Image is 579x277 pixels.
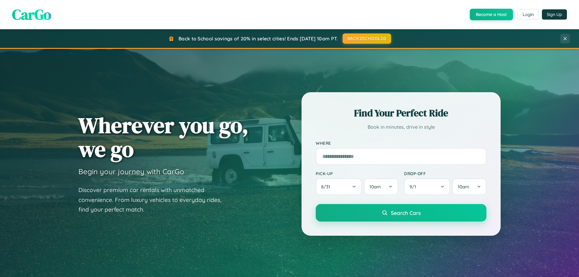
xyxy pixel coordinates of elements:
span: Back to School savings of 20% in select cities! Ends [DATE] 10am PT. [179,36,338,42]
button: 10am [452,178,486,195]
h1: Wherever you go, we go [78,113,248,161]
button: Login [517,9,539,20]
label: Drop-off [404,171,486,176]
button: Search Cars [316,204,486,222]
span: 9 / 1 [410,184,419,190]
span: Search Cars [391,209,421,216]
span: 10am [369,184,381,190]
p: Book in minutes, drive in style [316,123,486,131]
h3: Begin your journey with CarGo [78,167,184,176]
button: 9/1 [404,178,450,195]
span: CarGo [12,5,51,24]
span: 8 / 31 [321,184,333,190]
button: BACK2SCHOOL20 [343,33,391,44]
label: Where [316,140,486,146]
button: 10am [364,178,398,195]
p: Discover premium car rentals with unmatched convenience. From luxury vehicles to everyday rides, ... [78,185,229,215]
span: 10am [458,184,469,190]
h2: Find Your Perfect Ride [316,106,486,120]
label: Pick-up [316,171,398,176]
button: Become a Host [470,9,513,20]
button: Sign Up [542,9,567,20]
button: 8/31 [316,178,362,195]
